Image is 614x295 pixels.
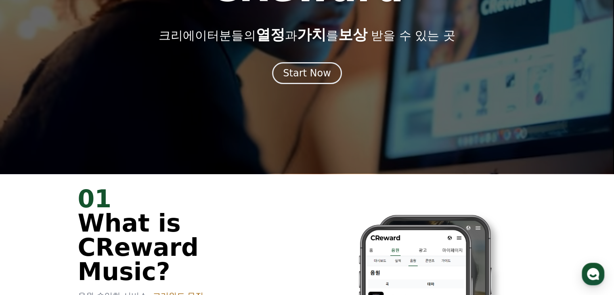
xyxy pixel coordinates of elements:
p: 크리에이터분들의 과 를 받을 수 있는 곳 [159,27,455,43]
span: 대화 [74,240,84,247]
a: 설정 [104,228,155,248]
span: 홈 [25,240,30,247]
div: Start Now [283,67,331,80]
div: 01 [78,187,298,211]
span: 보상 [338,26,367,43]
a: 대화 [53,228,104,248]
button: Start Now [272,62,342,84]
span: What is CReward Music? [78,209,199,286]
span: 설정 [125,240,134,247]
a: 홈 [2,228,53,248]
a: Start Now [272,70,342,78]
span: 가치 [297,26,326,43]
span: 열정 [256,26,285,43]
